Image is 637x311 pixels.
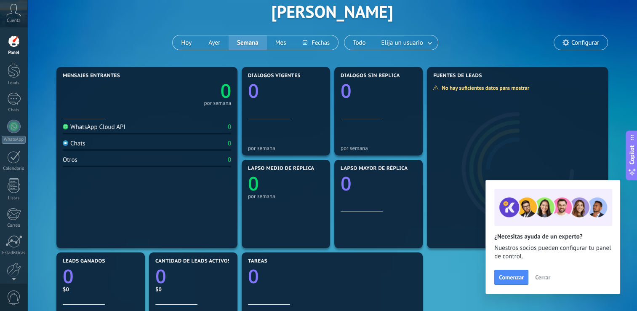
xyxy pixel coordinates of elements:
text: 0 [248,78,259,104]
text: 0 [248,171,259,196]
div: 0 [228,139,231,147]
div: $0 [155,286,231,293]
div: por semana [341,145,416,151]
div: $0 [63,286,139,293]
text: 0 [155,263,166,289]
div: Panel [2,50,26,56]
div: WhatsApp Cloud API [63,123,125,131]
a: 0 [155,263,231,289]
span: Cuenta [7,18,21,24]
text: 0 [63,263,74,289]
div: Listas [2,196,26,201]
div: WhatsApp [2,136,26,144]
text: 0 [248,263,259,289]
a: 0 [147,78,231,104]
span: Cantidad de leads activos [155,258,231,264]
button: Hoy [173,35,200,50]
div: por semana [248,145,324,151]
div: Correo [2,223,26,228]
div: Otros [63,156,77,164]
span: Diálogos sin réplica [341,73,400,79]
div: No hay suficientes datos para mostrar [433,84,535,91]
button: Elija un usuario [374,35,438,50]
span: Leads ganados [63,258,105,264]
div: Chats [2,107,26,113]
a: 0 [63,263,139,289]
div: por semana [248,193,324,199]
div: Estadísticas [2,250,26,256]
div: Leads [2,80,26,86]
button: Fechas [294,35,338,50]
div: por semana [204,101,231,105]
span: Lapso mayor de réplica [341,166,408,172]
h2: ¿Necesitas ayuda de un experto? [494,233,611,241]
span: Comenzar [499,274,524,280]
span: Configurar [571,39,599,46]
div: Chats [63,139,85,147]
span: Tareas [248,258,267,264]
button: Cerrar [531,271,554,284]
img: WhatsApp Cloud API [63,124,68,129]
span: Elija un usuario [380,37,425,48]
span: Copilot [628,145,636,165]
button: Semana [229,35,267,50]
div: Calendario [2,166,26,172]
text: 0 [341,171,352,196]
text: 0 [220,78,231,104]
div: 0 [228,156,231,164]
button: Comenzar [494,270,528,285]
span: Mensajes entrantes [63,73,120,79]
span: Lapso medio de réplica [248,166,315,172]
button: Mes [267,35,295,50]
span: Diálogos vigentes [248,73,301,79]
a: 0 [248,263,416,289]
div: 0 [228,123,231,131]
span: Nuestros socios pueden configurar tu panel de control. [494,244,611,261]
img: Chats [63,140,68,146]
button: Ayer [200,35,229,50]
span: Fuentes de leads [433,73,482,79]
button: Todo [344,35,374,50]
text: 0 [341,78,352,104]
span: Cerrar [535,274,550,280]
